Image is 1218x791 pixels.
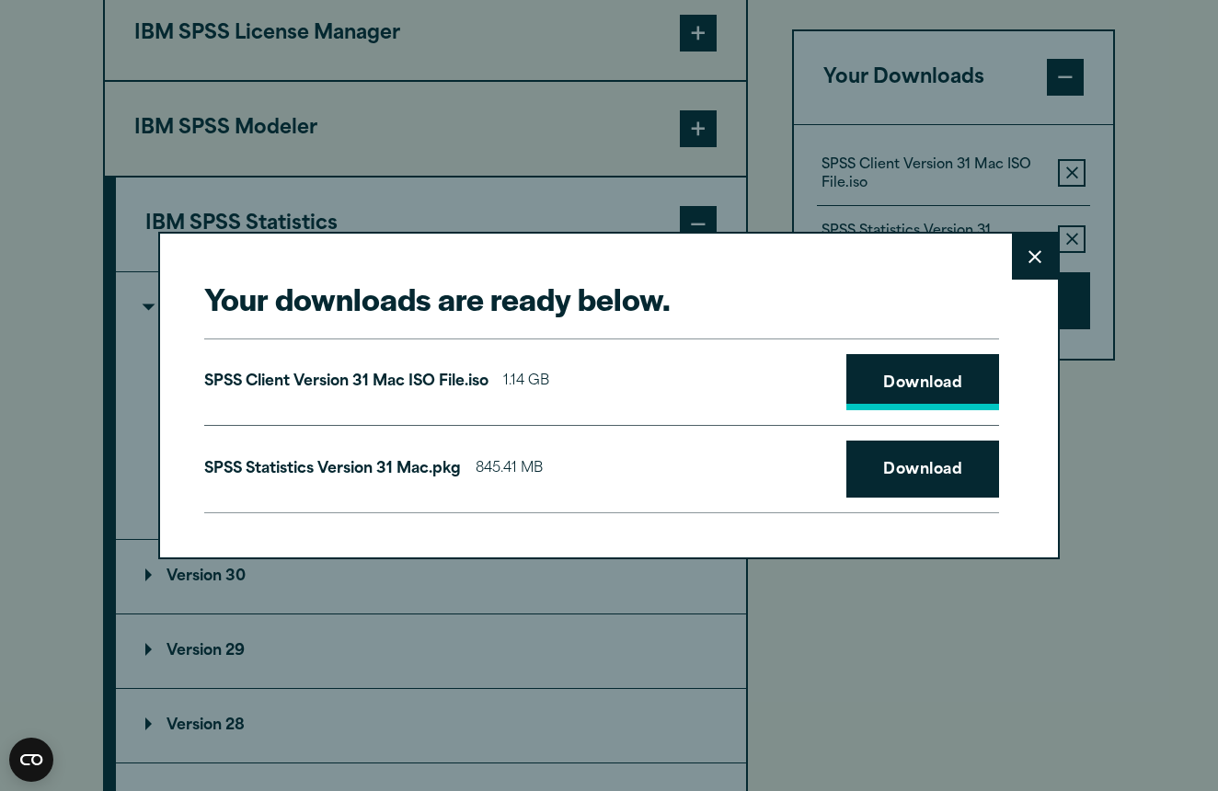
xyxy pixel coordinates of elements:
[846,441,999,498] a: Download
[503,369,549,395] span: 1.14 GB
[846,354,999,411] a: Download
[9,738,53,782] button: Open CMP widget
[476,456,543,483] span: 845.41 MB
[204,456,461,483] p: SPSS Statistics Version 31 Mac.pkg
[204,369,488,395] p: SPSS Client Version 31 Mac ISO File.iso
[204,278,999,319] h2: Your downloads are ready below.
